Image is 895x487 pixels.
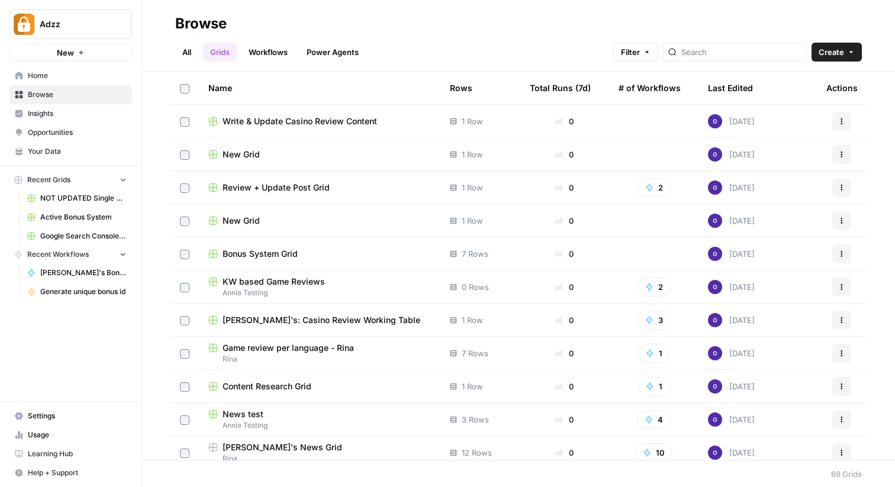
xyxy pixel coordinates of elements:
span: Create [819,46,844,58]
a: Content Research Grid [208,380,431,392]
span: Active Bonus System [40,212,127,222]
img: c47u9ku7g2b7umnumlgy64eel5a2 [708,147,722,162]
span: 1 Row [462,115,483,127]
span: News test [223,408,263,420]
span: Write & Update Casino Review Content [223,115,377,127]
input: Search [681,46,801,58]
button: 1 [638,344,670,363]
div: [DATE] [708,346,755,360]
div: Browse [175,14,227,33]
div: [DATE] [708,379,755,394]
button: New [9,44,132,62]
span: Filter [621,46,640,58]
a: Google Search Console - [URL][DOMAIN_NAME] [22,227,132,246]
span: 0 Rows [462,281,489,293]
div: 0 [530,347,600,359]
span: Annie Testing [208,420,431,431]
div: [DATE] [708,412,755,427]
span: New [57,47,74,59]
img: c47u9ku7g2b7umnumlgy64eel5a2 [708,446,722,460]
span: [PERSON_NAME]'s Bonus Text Creation ARABIC [40,267,127,278]
img: c47u9ku7g2b7umnumlgy64eel5a2 [708,379,722,394]
span: Generate unique bonus id [40,286,127,297]
span: Usage [28,430,127,440]
a: Your Data [9,142,132,161]
span: Content Research Grid [223,380,311,392]
div: Last Edited [708,72,753,104]
span: 1 Row [462,182,483,193]
a: Opportunities [9,123,132,142]
button: 10 [635,443,672,462]
div: [DATE] [708,147,755,162]
span: 1 Row [462,380,483,392]
button: 2 [638,178,671,197]
a: All [175,43,198,62]
span: Adzz [40,18,111,30]
button: Help + Support [9,463,132,482]
span: Google Search Console - [URL][DOMAIN_NAME] [40,231,127,241]
span: Rina [208,354,431,365]
span: New Grid [223,215,260,227]
button: 1 [638,377,670,396]
a: Workflows [242,43,295,62]
div: 0 [530,149,600,160]
div: 0 [530,414,600,425]
span: Home [28,70,127,81]
span: Browse [28,89,127,100]
span: 1 Row [462,149,483,160]
span: New Grid [223,149,260,160]
span: Your Data [28,146,127,157]
span: Opportunities [28,127,127,138]
button: Recent Grids [9,171,132,189]
img: c47u9ku7g2b7umnumlgy64eel5a2 [708,247,722,261]
button: Recent Workflows [9,246,132,263]
div: [DATE] [708,446,755,460]
a: Power Agents [300,43,366,62]
span: Settings [28,411,127,421]
a: New Grid [208,215,431,227]
span: 7 Rows [462,347,488,359]
img: c47u9ku7g2b7umnumlgy64eel5a2 [708,214,722,228]
a: Insights [9,104,132,123]
div: [DATE] [708,114,755,128]
div: Actions [826,72,858,104]
div: Rows [450,72,472,104]
div: 0 [530,248,600,260]
span: NOT UPDATED Single Bonus Creation [40,193,127,204]
a: NOT UPDATED Single Bonus Creation [22,189,132,208]
div: [DATE] [708,280,755,294]
button: Workspace: Adzz [9,9,132,39]
span: Help + Support [28,467,127,478]
button: 3 [638,311,671,330]
a: Learning Hub [9,444,132,463]
a: Settings [9,407,132,425]
a: Usage [9,425,132,444]
a: Generate unique bonus id [22,282,132,301]
span: Bonus System Grid [223,248,298,260]
span: Recent Workflows [27,249,89,260]
a: KW based Game ReviewsAnnie Testing [208,276,431,298]
div: 0 [530,182,600,193]
span: 7 Rows [462,248,488,260]
div: [DATE] [708,313,755,327]
span: Rina [208,453,431,464]
span: 1 Row [462,314,483,326]
span: 3 Rows [462,414,489,425]
button: 4 [637,410,671,429]
span: [PERSON_NAME]'s: Casino Review Working Table [223,314,420,326]
a: Bonus System Grid [208,248,431,260]
span: Annie Testing [208,288,431,298]
span: KW based Game Reviews [223,276,325,288]
div: Name [208,72,431,104]
button: Create [812,43,862,62]
img: c47u9ku7g2b7umnumlgy64eel5a2 [708,280,722,294]
div: [DATE] [708,247,755,261]
button: Filter [613,43,658,62]
a: [PERSON_NAME]'s News GridRina [208,441,431,464]
div: 0 [530,281,600,293]
div: Total Runs (7d) [530,72,591,104]
div: # of Workflows [619,72,681,104]
img: c47u9ku7g2b7umnumlgy64eel5a2 [708,412,722,427]
span: 1 Row [462,215,483,227]
a: Grids [203,43,237,62]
